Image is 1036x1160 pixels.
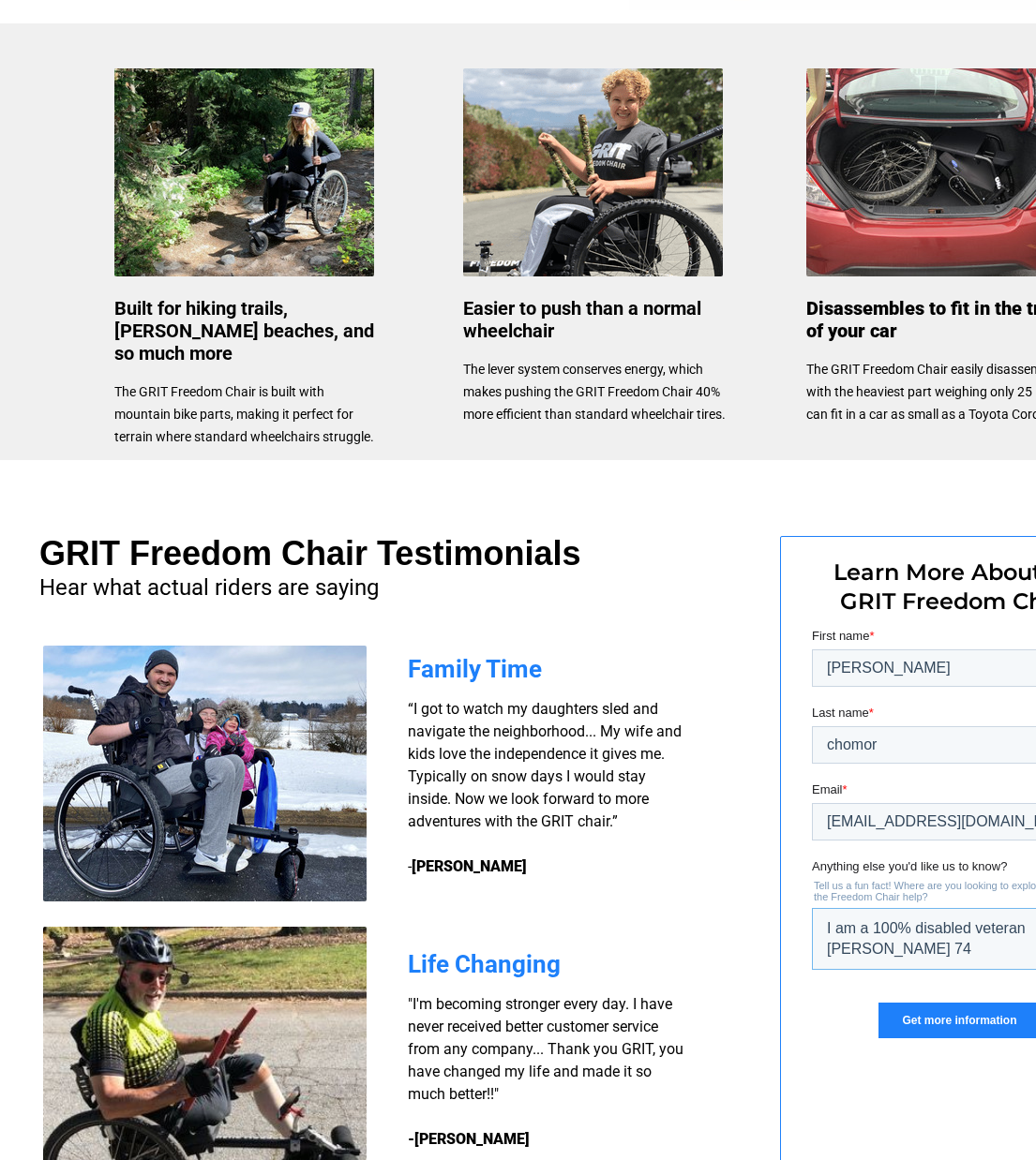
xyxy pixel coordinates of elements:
span: Hear what actual riders are saying [39,574,379,601]
span: The lever system conserves energy, which makes pushing the GRIT Freedom Chair 40% more efficient ... [463,362,726,422]
strong: -[PERSON_NAME] [408,1130,530,1148]
span: Built for hiking trails, [PERSON_NAME] beaches, and so much more [114,297,374,364]
span: “I got to watch my daughters sled and navigate the neighborhood... My wife and kids love the inde... [408,700,682,875]
span: "I'm becoming stronger every day. I have never received better customer service from any company.... [408,995,683,1103]
span: Family Time [408,655,542,683]
strong: [PERSON_NAME] [412,857,527,875]
span: GRIT Freedom Chair Testimonials [39,534,580,573]
span: The GRIT Freedom Chair is built with mountain bike parts, making it perfect for terrain where sta... [114,384,374,444]
span: Easier to push than a normal wheelchair [463,297,701,342]
span: Life Changing [408,950,561,978]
